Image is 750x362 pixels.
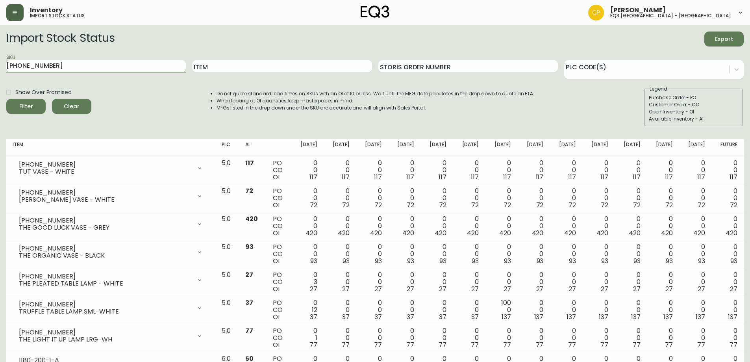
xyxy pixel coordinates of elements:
span: 420 [338,228,350,238]
li: MFGs listed in the drop down under the SKU are accurate and will align with Sales Portal. [217,104,535,111]
div: 0 0 [524,243,543,265]
div: [PERSON_NAME] VASE - WHITE [19,196,192,203]
th: [DATE] [388,139,420,156]
span: 72 [730,200,737,210]
span: 27 [439,284,446,293]
div: 0 0 [718,243,737,265]
span: 72 [633,200,641,210]
div: 0 0 [394,271,414,293]
div: 0 0 [588,299,608,321]
div: Purchase Order - PO [649,94,739,101]
span: 93 [504,256,511,265]
th: [DATE] [615,139,647,156]
div: 0 0 [394,327,414,349]
div: 0 0 [524,299,543,321]
span: 77 [600,340,608,349]
div: 0 0 [459,160,479,181]
span: 77 [503,340,511,349]
img: 6aeca34137a4ce1440782ad85f87d82f [588,5,604,20]
div: [PHONE_NUMBER]THE GOOD LUCK VASE - GREY [13,215,209,233]
span: 137 [534,312,544,321]
div: 0 0 [718,160,737,181]
span: 27 [504,284,511,293]
div: 0 0 [685,299,705,321]
span: 137 [567,312,576,321]
th: [DATE] [291,139,324,156]
div: 0 1 [298,327,317,349]
div: [PHONE_NUMBER][PERSON_NAME] VASE - WHITE [13,187,209,205]
div: 0 0 [298,187,317,209]
span: 72 [665,200,673,210]
td: 5.0 [215,296,239,324]
span: 420 [726,228,737,238]
th: Item [6,139,215,156]
div: 0 0 [491,215,511,237]
img: logo [361,6,390,18]
div: 0 0 [394,160,414,181]
div: 0 0 [394,215,414,237]
div: 0 0 [362,243,382,265]
span: 72 [536,200,544,210]
div: THE LIGHT IT UP LAMP LRG-WH [19,336,192,343]
td: 5.0 [215,268,239,296]
div: 0 0 [718,187,737,209]
div: 0 0 [556,243,576,265]
span: 77 [374,340,382,349]
div: 0 0 [685,215,705,237]
span: 93 [601,256,608,265]
div: 0 0 [556,327,576,349]
span: 117 [633,173,641,182]
span: 27 [633,284,641,293]
div: 0 0 [621,187,641,209]
span: 420 [402,228,414,238]
span: 77 [342,340,350,349]
span: 420 [532,228,544,238]
div: PO CO [273,160,285,181]
div: 0 0 [588,160,608,181]
span: Inventory [30,7,63,13]
div: [PHONE_NUMBER]THE PLEATED TABLE LAMP - WHITE [13,271,209,289]
span: 137 [599,312,608,321]
div: 0 0 [362,271,382,293]
span: 72 [471,200,479,210]
span: 117 [406,173,414,182]
span: 420 [370,228,382,238]
span: 117 [536,173,544,182]
div: THE ORGANIC VASE - BLACK [19,252,192,259]
div: 0 0 [362,187,382,209]
div: 0 0 [427,160,446,181]
span: 27 [407,284,414,293]
div: [PHONE_NUMBER] [19,245,192,252]
span: 117 [245,158,254,167]
span: 117 [439,173,446,182]
div: 0 0 [685,243,705,265]
button: Clear [52,99,91,114]
div: [PHONE_NUMBER] [19,273,192,280]
th: AI [239,139,267,156]
button: Export [704,32,744,46]
th: [DATE] [453,139,485,156]
td: 5.0 [215,240,239,268]
div: 0 0 [491,243,511,265]
span: 93 [407,256,414,265]
div: 0 0 [556,215,576,237]
div: 0 0 [524,187,543,209]
div: 0 0 [362,215,382,237]
span: 27 [665,284,673,293]
div: 0 0 [394,299,414,321]
div: 0 0 [394,243,414,265]
span: 27 [342,284,350,293]
span: 117 [697,173,705,182]
th: [DATE] [679,139,711,156]
div: 0 0 [491,271,511,293]
td: 5.0 [215,212,239,240]
div: 0 0 [394,187,414,209]
span: 137 [728,312,737,321]
div: 0 0 [298,160,317,181]
div: 0 0 [362,299,382,321]
span: 77 [245,326,253,335]
td: 5.0 [215,156,239,184]
span: 117 [568,173,576,182]
span: 93 [472,256,479,265]
span: 420 [693,228,705,238]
